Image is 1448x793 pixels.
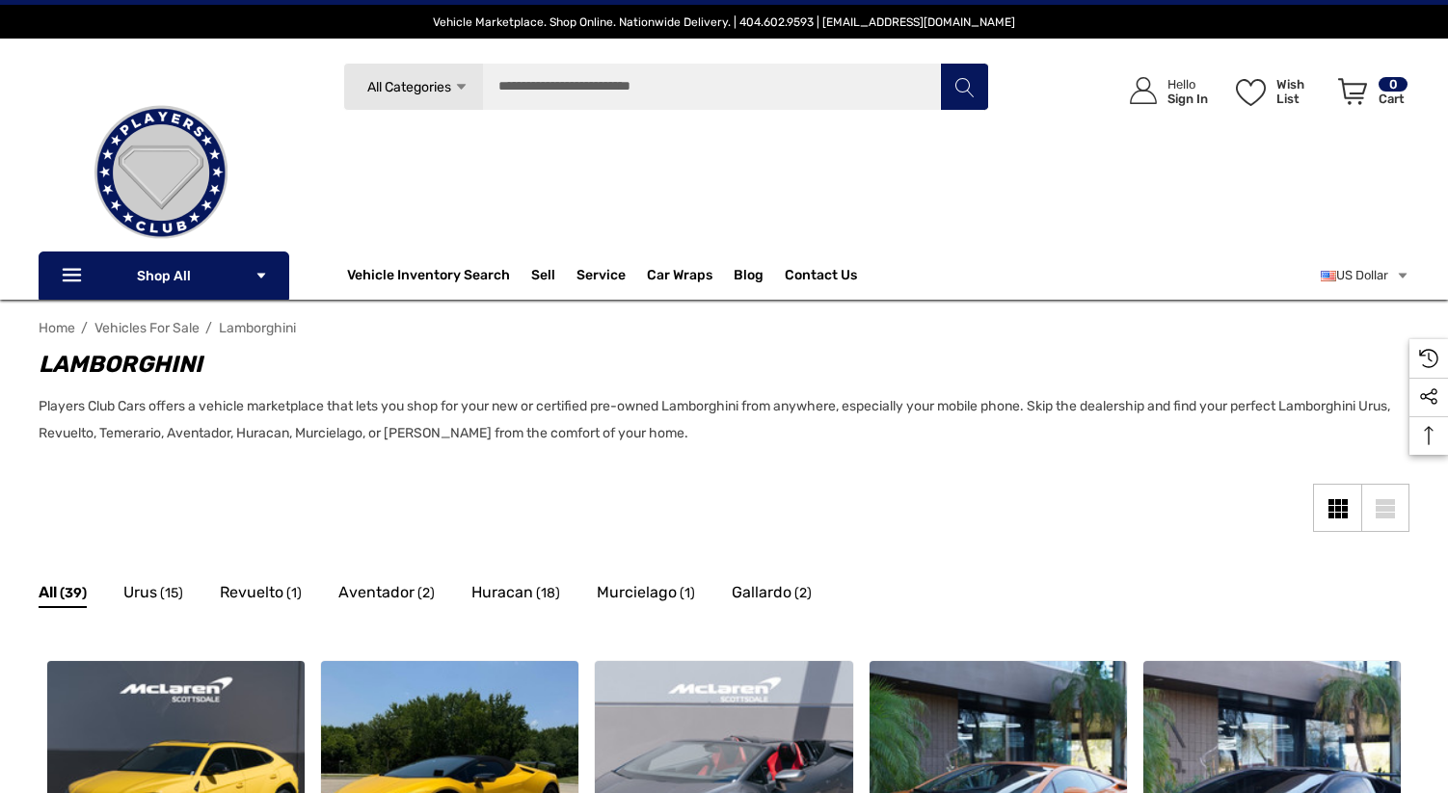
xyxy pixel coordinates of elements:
span: Sell [531,267,555,288]
a: Button Go To Sub Category Urus [123,580,183,611]
p: Shop All [39,251,289,300]
span: Murcielago [597,580,677,605]
p: Hello [1167,77,1208,92]
a: Blog [734,267,764,288]
a: Button Go To Sub Category Revuelto [220,580,302,611]
a: Home [39,320,75,336]
h1: Lamborghini [39,347,1390,382]
span: Revuelto [220,580,283,605]
span: (2) [794,581,812,606]
a: List View [1361,484,1409,532]
span: (1) [286,581,302,606]
span: Urus [123,580,157,605]
a: Lamborghini [219,320,296,336]
a: Button Go To Sub Category Gallardo [732,580,812,611]
a: Button Go To Sub Category Huracan [471,580,560,611]
a: Wish List Wish List [1227,58,1329,124]
a: Cart with 0 items [1329,58,1409,133]
a: Contact Us [785,267,857,288]
a: Grid View [1313,484,1361,532]
span: Car Wraps [647,267,712,288]
span: (15) [160,581,183,606]
span: Vehicle Marketplace. Shop Online. Nationwide Delivery. | 404.602.9593 | [EMAIL_ADDRESS][DOMAIN_NAME] [433,15,1015,29]
a: Vehicles For Sale [94,320,200,336]
span: (1) [680,581,695,606]
a: Service [577,267,626,288]
svg: Icon User Account [1130,77,1157,104]
p: Players Club Cars offers a vehicle marketplace that lets you shop for your new or certified pre-o... [39,393,1390,447]
svg: Icon Arrow Down [255,269,268,282]
a: Button Go To Sub Category Murcielago [597,580,695,611]
span: All Categories [366,79,450,95]
span: (39) [60,581,87,606]
button: Search [940,63,988,111]
a: Sign in [1108,58,1218,124]
a: Car Wraps [647,256,734,295]
span: Gallardo [732,580,791,605]
svg: Wish List [1236,79,1266,106]
span: All [39,580,57,605]
span: (18) [536,581,560,606]
a: Sell [531,256,577,295]
svg: Recently Viewed [1419,349,1438,368]
svg: Icon Line [60,265,89,287]
p: Cart [1379,92,1408,106]
span: Aventador [338,580,415,605]
a: Vehicle Inventory Search [347,267,510,288]
svg: Review Your Cart [1338,78,1367,105]
svg: Social Media [1419,387,1438,407]
p: Sign In [1167,92,1208,106]
svg: Top [1409,426,1448,445]
img: Players Club | Cars For Sale [65,76,257,269]
span: Huracan [471,580,533,605]
p: Wish List [1276,77,1327,106]
a: Button Go To Sub Category Aventador [338,580,435,611]
nav: Breadcrumb [39,311,1409,345]
span: (2) [417,581,435,606]
a: All Categories Icon Arrow Down Icon Arrow Up [343,63,483,111]
svg: Icon Arrow Down [454,80,469,94]
a: USD [1321,256,1409,295]
p: 0 [1379,77,1408,92]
